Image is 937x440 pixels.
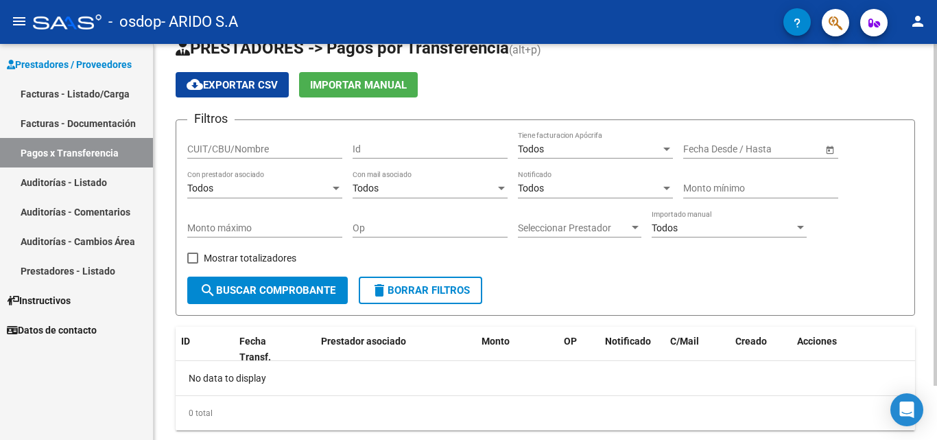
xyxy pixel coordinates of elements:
[187,183,213,194] span: Todos
[204,250,296,266] span: Mostrar totalizadores
[161,7,238,37] span: - ARIDO S.A
[735,336,767,347] span: Creado
[234,327,296,372] datatable-header-cell: Fecha Transf.
[181,336,190,347] span: ID
[321,336,406,347] span: Prestador asociado
[359,277,482,304] button: Borrar Filtros
[176,72,289,97] button: Exportar CSV
[187,76,203,93] mat-icon: cloud_download
[518,222,629,234] span: Seleccionar Prestador
[200,284,335,297] span: Buscar Comprobante
[670,336,699,347] span: C/Mail
[797,336,837,347] span: Acciones
[730,327,792,372] datatable-header-cell: Creado
[371,282,388,299] mat-icon: delete
[299,72,418,97] button: Importar Manual
[239,336,271,362] span: Fecha Transf.
[600,327,665,372] datatable-header-cell: Notificado
[176,361,915,395] div: No data to display
[353,183,379,194] span: Todos
[176,38,509,58] span: PRESTADORES -> Pagos por Transferencia
[683,143,726,155] input: Start date
[187,277,348,304] button: Buscar Comprobante
[11,13,27,30] mat-icon: menu
[482,336,510,347] span: Monto
[7,293,71,308] span: Instructivos
[605,336,651,347] span: Notificado
[476,327,558,372] datatable-header-cell: Monto
[310,79,407,91] span: Importar Manual
[176,396,915,430] div: 0 total
[7,323,97,338] span: Datos de contacto
[737,143,805,155] input: End date
[509,43,541,56] span: (alt+p)
[652,222,678,233] span: Todos
[371,284,470,297] span: Borrar Filtros
[176,327,234,372] datatable-header-cell: ID
[7,57,132,72] span: Prestadores / Proveedores
[518,183,544,194] span: Todos
[564,336,577,347] span: OP
[665,327,730,372] datatable-header-cell: C/Mail
[822,142,837,157] button: Open calendar
[187,79,278,91] span: Exportar CSV
[792,327,915,372] datatable-header-cell: Acciones
[200,282,216,299] mat-icon: search
[316,327,476,372] datatable-header-cell: Prestador asociado
[558,327,600,372] datatable-header-cell: OP
[910,13,926,30] mat-icon: person
[890,393,923,426] div: Open Intercom Messenger
[518,143,544,154] span: Todos
[187,109,235,128] h3: Filtros
[108,7,161,37] span: - osdop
